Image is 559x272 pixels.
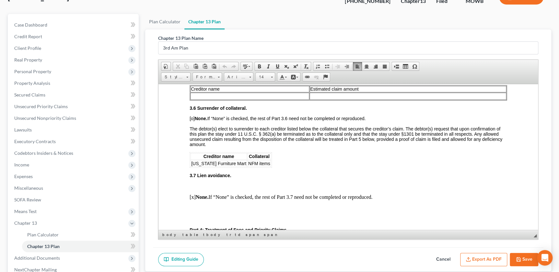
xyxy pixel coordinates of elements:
[342,62,351,71] a: Increase Indent
[273,62,282,71] a: Underline
[225,232,233,238] a: tr element
[401,62,410,71] a: Table
[322,62,332,71] a: Insert/Remove Bulleted List
[313,62,322,71] a: Insert/Remove Numbered List
[161,73,191,82] a: Styles
[224,73,253,82] a: Arial
[161,73,184,81] span: Styles
[14,139,56,144] span: Executory Contracts
[9,194,139,206] a: SOFA Review
[303,73,312,81] a: Link
[184,14,225,29] a: Chapter 13 Plan
[14,209,37,214] span: Means Test
[291,62,300,71] a: Superscript
[31,143,128,148] span: Part 4: Treatment of Fees and Priority Claims
[533,234,537,237] span: Resize
[192,73,222,82] a: Format
[255,62,264,71] a: Bold
[321,73,330,81] a: Anchor
[14,127,32,132] span: Lawsuits
[14,69,51,74] span: Personal Property
[289,73,300,81] a: Background Color
[27,244,60,249] span: Chapter 13 Plan
[410,62,419,71] a: Insert Special Character
[362,62,371,71] a: Center
[371,62,380,71] a: Align Right
[14,34,42,39] span: Credit Report
[256,73,269,81] span: 14
[510,253,538,266] button: Save
[244,232,262,238] a: span element
[255,73,275,82] a: 14
[14,92,45,97] span: Secured Claims
[9,136,139,147] a: Executory Contracts
[14,45,41,51] span: Client Profile
[9,31,139,42] a: Credit Report
[158,84,538,230] iframe: Rich Text Editor, document-ckeditor
[158,253,204,266] a: Editing Guide
[234,232,244,238] a: td element
[182,62,191,71] a: Copy
[200,62,209,71] a: Paste as plain text
[220,62,229,71] a: Undo
[14,104,68,109] span: Unsecured Priority Claims
[264,62,273,71] a: Italic
[302,62,311,71] a: Remove Format
[14,80,50,86] span: Property Analysis
[193,73,215,81] span: Format
[27,232,59,237] span: Plan Calculator
[161,62,170,71] a: Document Properties
[173,62,182,71] a: Cut
[9,101,139,112] a: Unsecured Priority Claims
[22,229,139,241] a: Plan Calculator
[9,112,139,124] a: Unsecured Nonpriority Claims
[22,241,139,252] a: Chapter 13 Plan
[158,42,538,54] input: Enter name...
[202,232,225,238] a: tbody element
[14,197,41,202] span: SOFA Review
[14,57,42,62] span: Real Property
[209,62,218,71] a: Paste from Word
[181,232,201,238] a: table element
[282,62,291,71] a: Subscript
[229,62,238,71] a: Redo
[312,73,321,81] a: Unlink
[14,22,47,28] span: Case Dashboard
[9,124,139,136] a: Lawsuits
[9,77,139,89] a: Property Analysis
[191,62,200,71] a: Paste
[158,35,204,41] label: Chapter 13 Plan Name
[145,14,184,29] a: Plan Calculator
[14,115,76,121] span: Unsecured Nonpriority Claims
[14,150,73,156] span: Codebtors Insiders & Notices
[380,62,389,71] a: Justify
[460,253,507,266] button: Export as PDF
[14,174,33,179] span: Expenses
[333,62,342,71] a: Decrease Indent
[353,62,362,71] a: Align Left
[9,89,139,101] a: Secured Claims
[14,162,29,167] span: Income
[161,232,181,238] a: body element
[14,220,37,226] span: Chapter 13
[537,250,553,266] div: Open Intercom Messenger
[9,19,139,31] a: Case Dashboard
[14,185,43,191] span: Miscellaneous
[392,62,401,71] a: Insert Page Break for Printing
[277,73,289,81] a: Text Color
[14,255,60,261] span: Additional Documents
[241,62,252,71] a: Spell Checker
